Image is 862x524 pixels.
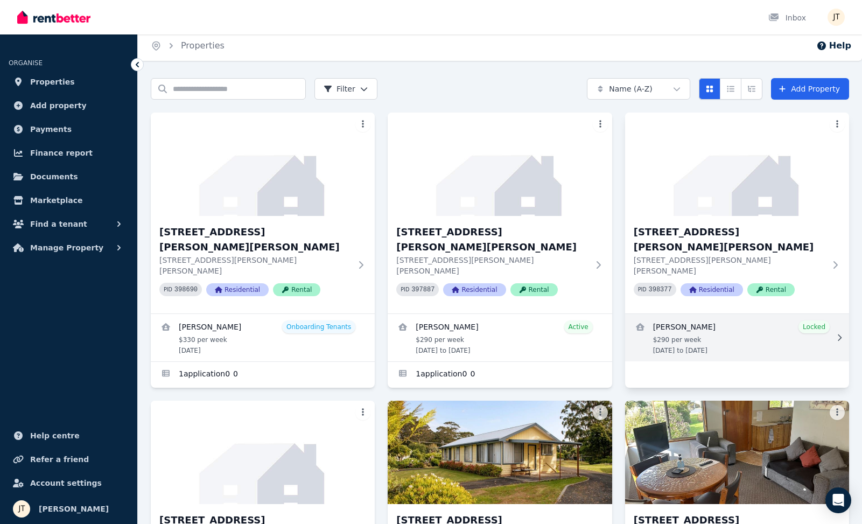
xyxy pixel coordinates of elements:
nav: Breadcrumb [138,31,237,61]
span: Help centre [30,429,80,442]
div: View options [699,78,762,100]
code: 398377 [649,286,672,294]
img: 1/21 Andrew St, Strahan [151,113,375,216]
img: RentBetter [17,9,90,25]
span: Name (A-Z) [609,83,653,94]
a: 2/21 Andrew St, Strahan[STREET_ADDRESS][PERSON_NAME][PERSON_NAME][STREET_ADDRESS][PERSON_NAME][PE... [388,113,612,313]
button: Card view [699,78,720,100]
div: Open Intercom Messenger [825,487,851,513]
a: Help centre [9,425,129,446]
a: Finance report [9,142,129,164]
span: ORGANISE [9,59,43,67]
img: 6/21 Andrew St, Strahan [625,401,849,504]
small: PID [401,287,409,292]
span: Manage Property [30,241,103,254]
a: Add property [9,95,129,116]
span: Account settings [30,477,102,490]
small: PID [638,287,647,292]
button: More options [355,405,370,420]
a: 3/21 Andrew St, Strahan[STREET_ADDRESS][PERSON_NAME][PERSON_NAME][STREET_ADDRESS][PERSON_NAME][PE... [625,113,849,313]
p: [STREET_ADDRESS][PERSON_NAME][PERSON_NAME] [396,255,588,276]
button: Manage Property [9,237,129,258]
a: Refer a friend [9,449,129,470]
img: Jamie Taylor [13,500,30,518]
a: Payments [9,118,129,140]
img: 2/21 Andrew St, Strahan [388,113,612,216]
span: Documents [30,170,78,183]
span: [PERSON_NAME] [39,502,109,515]
button: Help [816,39,851,52]
span: Rental [273,283,320,296]
button: More options [355,117,370,132]
p: [STREET_ADDRESS][PERSON_NAME][PERSON_NAME] [159,255,351,276]
img: Jamie Taylor [828,9,845,26]
span: Refer a friend [30,453,89,466]
a: Properties [181,40,225,51]
span: Properties [30,75,75,88]
button: Find a tenant [9,213,129,235]
img: 4/21 Andrew St, Strahan [151,401,375,504]
a: Marketplace [9,190,129,211]
span: Payments [30,123,72,136]
button: Filter [314,78,377,100]
code: 398690 [174,286,198,294]
img: 3/21 Andrew St, Strahan [625,113,849,216]
button: More options [593,117,608,132]
h3: [STREET_ADDRESS][PERSON_NAME][PERSON_NAME] [396,225,588,255]
a: Documents [9,166,129,187]
span: Marketplace [30,194,82,207]
span: Residential [206,283,269,296]
img: 5/21 Andrew St, Strahan [388,401,612,504]
h3: [STREET_ADDRESS][PERSON_NAME][PERSON_NAME] [634,225,825,255]
a: Applications for 1/21 Andrew St, Strahan [151,362,375,388]
code: 397887 [411,286,434,294]
button: Compact list view [720,78,741,100]
a: View details for Alexandre Flaschner [388,314,612,361]
button: Name (A-Z) [587,78,690,100]
span: Rental [747,283,795,296]
p: [STREET_ADDRESS][PERSON_NAME][PERSON_NAME] [634,255,825,276]
button: More options [593,405,608,420]
span: Residential [443,283,506,296]
span: Add property [30,99,87,112]
a: View details for Kineta Tatnell [625,314,849,361]
a: Add Property [771,78,849,100]
div: Inbox [768,12,806,23]
span: Residential [681,283,743,296]
button: More options [830,117,845,132]
a: Applications for 2/21 Andrew St, Strahan [388,362,612,388]
span: Filter [324,83,355,94]
small: PID [164,287,172,292]
button: Expanded list view [741,78,762,100]
a: Properties [9,71,129,93]
span: Rental [510,283,558,296]
a: 1/21 Andrew St, Strahan[STREET_ADDRESS][PERSON_NAME][PERSON_NAME][STREET_ADDRESS][PERSON_NAME][PE... [151,113,375,313]
span: Find a tenant [30,218,87,230]
a: Account settings [9,472,129,494]
h3: [STREET_ADDRESS][PERSON_NAME][PERSON_NAME] [159,225,351,255]
a: View details for Mathieu Venezia [151,314,375,361]
button: More options [830,405,845,420]
span: Finance report [30,146,93,159]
